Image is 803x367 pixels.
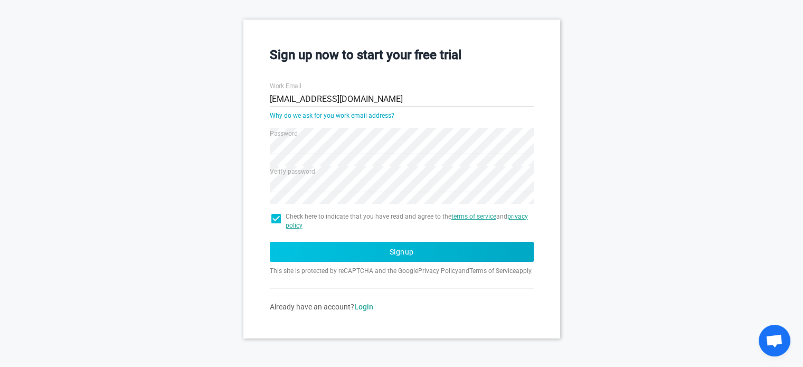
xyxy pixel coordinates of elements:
a: privacy policy [286,213,528,229]
a: Terms of Service [469,267,516,275]
button: Signup [270,242,534,262]
h3: Sign up now to start your free trial [270,46,534,64]
div: Already have an account? [270,302,534,312]
p: This site is protected by reCAPTCHA and the Google and apply. [270,266,534,276]
span: Check here to indicate that you have read and agree to the and [286,212,534,230]
a: Why do we ask for you work email address? [270,112,394,119]
a: Open chat [759,325,790,356]
a: Privacy Policy [418,267,458,275]
a: terms of service [451,213,496,220]
a: Login [354,303,373,311]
